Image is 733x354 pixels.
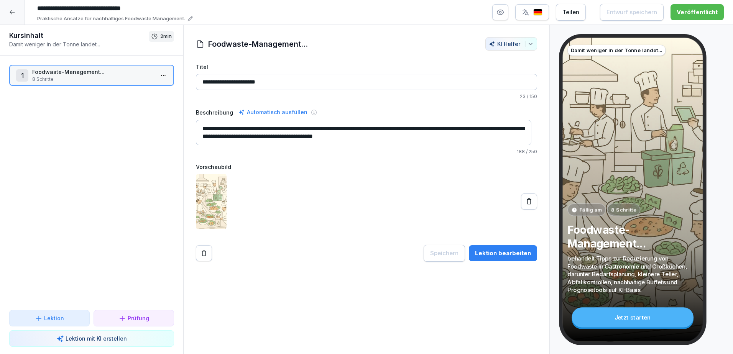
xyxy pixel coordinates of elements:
[44,314,64,322] p: Lektion
[9,330,174,347] button: Lektion mit KI erstellen
[489,41,534,47] div: KI Helfer
[611,206,636,214] p: 8 Schritte
[606,8,657,16] div: Entwurf speichern
[517,149,525,154] span: 188
[32,76,154,83] p: 8 Schritte
[66,334,127,343] p: Lektion mit KI erstellen
[37,15,185,23] p: Praktische Ansätze für nachhaltiges Foodwaste Management.
[424,245,465,262] button: Speichern
[160,33,172,40] p: 2 min
[520,93,526,99] span: 23
[572,307,694,327] div: Jetzt starten
[237,108,309,117] div: Automatisch ausfüllen
[196,93,537,100] p: / 150
[196,148,537,155] p: / 250
[16,69,28,82] div: 1
[196,108,233,116] label: Beschreibung
[600,4,664,21] button: Entwurf speichern
[9,31,149,40] h1: Kursinhalt
[94,310,174,326] button: Prüfung
[671,4,724,20] button: Veröffentlicht
[196,163,537,171] label: Vorschaubild
[533,9,542,16] img: de.svg
[567,223,698,251] p: Foodwaste-Management...
[196,63,537,71] label: Titel
[562,8,579,16] div: Teilen
[128,314,149,322] p: Prüfung
[196,174,227,229] img: e6c13hhabtzkdx1uzo6mikyj.png
[579,206,602,214] p: Fällig am
[32,68,154,76] p: Foodwaste-Management...
[469,245,537,261] button: Lektion bearbeiten
[556,4,586,21] button: Teilen
[196,245,212,261] button: Remove
[485,37,537,51] button: KI Helfer
[677,8,718,16] div: Veröffentlicht
[9,310,90,326] button: Lektion
[571,47,662,54] p: Damit weniger in der Tonne landet...
[208,38,308,50] h1: Foodwaste-Management...
[430,249,459,257] div: Speichern
[475,249,531,257] div: Lektion bearbeiten
[9,65,174,86] div: 1Foodwaste-Management...8 Schritte
[9,40,149,48] p: Damit weniger in der Tonne landet...
[567,254,698,293] p: behandelt Tipps zur Reduzierung von Foodwaste in Gastronomie und Großküchen, darunter Bedarfsplan...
